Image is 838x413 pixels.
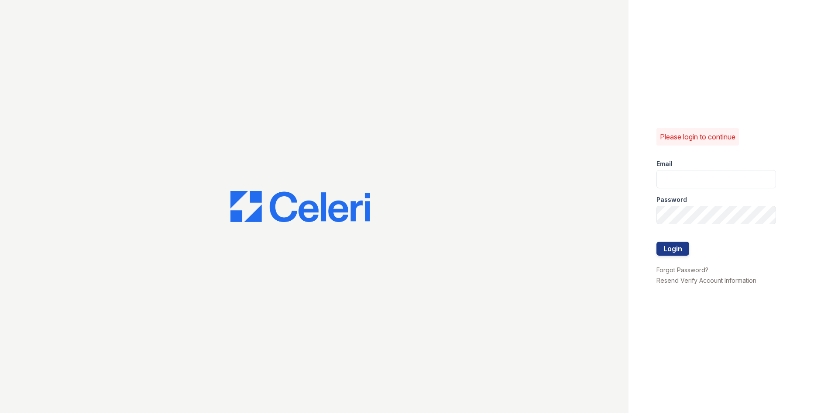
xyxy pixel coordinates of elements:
p: Please login to continue [660,132,735,142]
a: Resend Verify Account Information [656,277,756,284]
img: CE_Logo_Blue-a8612792a0a2168367f1c8372b55b34899dd931a85d93a1a3d3e32e68fde9ad4.png [230,191,370,222]
a: Forgot Password? [656,266,708,274]
label: Email [656,160,673,168]
button: Login [656,242,689,256]
label: Password [656,195,687,204]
